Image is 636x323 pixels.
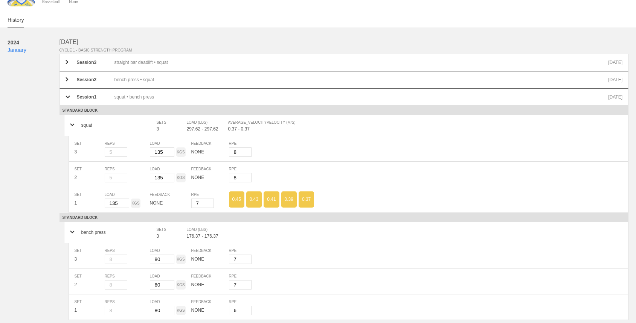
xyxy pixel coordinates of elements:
[59,39,629,45] div: [DATE]
[187,119,221,126] div: LOAD (LBS)
[81,230,157,235] div: bench press
[75,147,105,157] div: 3
[59,48,629,52] div: CYCLE 1 - BASIC STRENGTH PROGRAM
[8,39,59,46] div: 2024
[70,230,75,234] img: carrot_down.png
[77,60,114,65] div: Session 3
[66,77,69,82] img: carrot_right.png
[105,140,150,147] div: REPS
[81,123,157,128] div: squat
[105,273,150,280] div: REPS
[187,126,228,132] div: 297.62 - 297.62
[150,165,191,173] div: LOAD
[608,60,622,65] div: [DATE]
[105,147,127,157] input: 5
[75,199,105,208] div: 1
[105,306,127,315] input: 8
[229,273,623,280] div: RPE
[77,94,114,100] div: Session 1
[299,191,314,208] div: 0.37
[8,46,59,54] div: January
[59,213,629,222] div: STANDARD BLOCK
[105,191,150,199] div: LOAD
[229,298,623,306] div: RPE
[187,234,228,239] div: 176.37 - 176.37
[157,126,187,132] div: 3
[105,247,150,255] div: REPS
[177,147,185,157] p: KGS
[150,199,191,208] div: NONE
[75,306,105,315] div: 1
[229,140,623,147] div: RPE
[150,140,191,147] div: LOAD
[500,236,636,323] iframe: Chat Widget
[75,173,105,182] div: 2
[187,226,221,234] div: LOAD (LBS)
[228,119,615,126] div: AVERAGE_VELOCITY VELOCITY (M/S)
[191,173,229,182] div: NONE
[77,77,114,83] div: Session 2
[229,247,623,255] div: RPE
[105,255,127,264] input: 8
[228,126,623,132] div: 0.37 - 0.37
[150,298,191,306] div: LOAD
[114,94,609,100] div: squat • bench press
[246,191,262,208] div: 0.43
[150,247,191,255] div: LOAD
[177,306,185,315] p: KGS
[114,77,609,83] div: bench press • squat
[281,191,297,208] div: 0.39
[70,123,75,126] img: carrot_down.png
[75,255,105,264] div: 3
[105,173,127,182] input: 5
[191,298,229,306] div: FEEDBACK
[157,119,179,126] div: SETS
[66,60,69,64] img: carrot_right.png
[191,165,229,173] div: FEEDBACK
[75,280,105,290] div: 2
[191,191,229,199] div: RPE
[157,226,179,234] div: SETS
[150,191,191,199] div: FEEDBACK
[105,280,127,290] input: 8
[191,147,229,157] div: NONE
[229,165,623,173] div: RPE
[177,255,185,264] p: KGS
[191,273,229,280] div: FEEDBACK
[264,191,279,208] div: 0.41
[177,173,185,182] p: KGS
[75,165,105,173] div: SET
[66,96,70,99] img: carrot_down.png
[75,247,105,255] div: SET
[191,255,229,264] div: NONE
[191,140,229,147] div: FEEDBACK
[608,77,622,83] div: [DATE]
[114,60,609,65] div: straight bar deadlift • squat
[105,165,150,173] div: REPS
[75,191,105,199] div: SET
[177,280,185,290] p: KGS
[75,140,105,147] div: SET
[608,94,622,100] div: [DATE]
[105,298,150,306] div: REPS
[191,306,229,315] div: NONE
[131,199,139,208] p: KGS
[150,273,191,280] div: LOAD
[191,247,229,255] div: FEEDBACK
[59,106,629,115] div: STANDARD BLOCK
[229,191,244,208] div: 0.45
[191,280,229,290] div: NONE
[157,234,187,239] div: 3
[75,273,105,280] div: SET
[75,298,105,306] div: SET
